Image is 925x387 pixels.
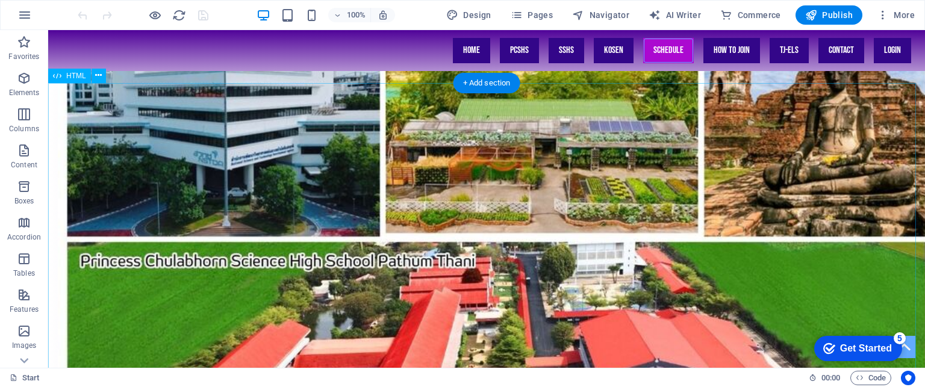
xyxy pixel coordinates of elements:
div: 5 [89,2,101,14]
button: Design [441,5,496,25]
button: Click here to leave preview mode and continue editing [148,8,162,22]
p: Elements [9,88,40,98]
span: Navigator [572,9,629,21]
span: Commerce [720,9,781,21]
span: AI Writer [649,9,701,21]
i: On resize automatically adjust zoom level to fit chosen device. [378,10,388,20]
span: Design [446,9,491,21]
i: Reload page [172,8,186,22]
button: AI Writer [644,5,706,25]
h6: 100% [346,8,366,22]
p: Images [12,341,37,350]
p: Boxes [14,196,34,206]
button: Pages [506,5,558,25]
button: Usercentrics [901,371,915,385]
button: 100% [328,8,371,22]
span: 00 00 [821,371,840,385]
button: Commerce [715,5,786,25]
div: Get Started 5 items remaining, 0% complete [10,6,98,31]
div: Design (Ctrl+Alt+Y) [441,5,496,25]
p: Content [11,160,37,170]
span: HTML [66,72,86,79]
p: Features [10,305,39,314]
span: Code [856,371,886,385]
button: reload [172,8,186,22]
button: Navigator [567,5,634,25]
div: Get Started [36,13,87,24]
span: More [877,9,915,21]
h6: Session time [809,371,841,385]
p: Accordion [7,232,41,242]
p: Tables [13,268,35,278]
span: Pages [511,9,553,21]
a: Click to cancel selection. Double-click to open Pages [10,371,40,385]
p: Favorites [8,52,39,61]
div: + Add section [453,73,520,93]
button: Code [850,371,891,385]
span: : [830,373,832,382]
button: More [872,5,920,25]
p: Columns [9,124,39,134]
span: Publish [805,9,853,21]
button: Publish [796,5,862,25]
